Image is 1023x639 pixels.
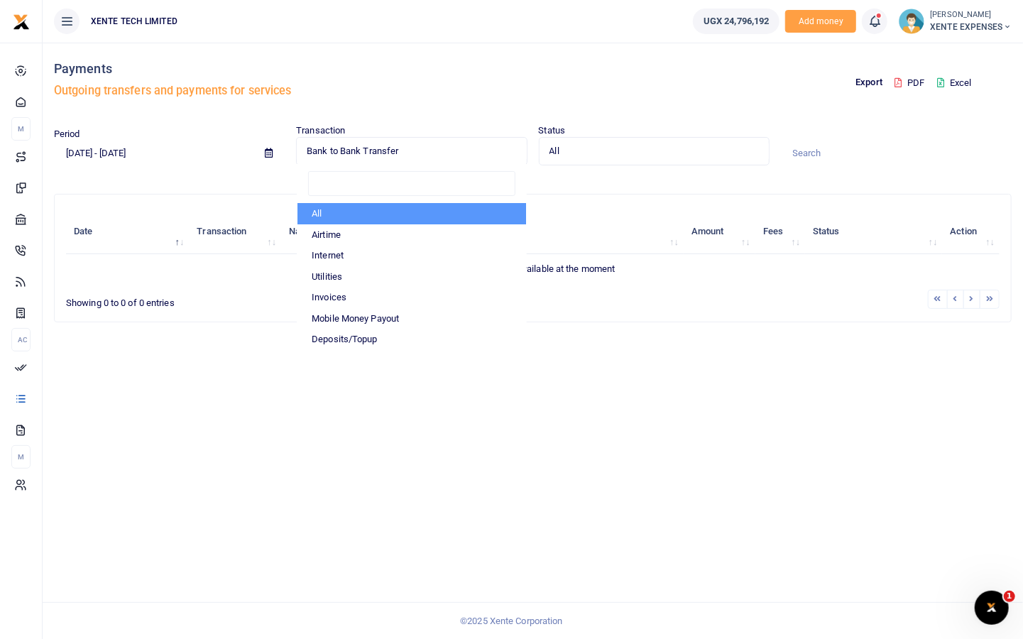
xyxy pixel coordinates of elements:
[297,329,525,350] li: Deposits/Topup
[54,61,527,77] h4: Payments
[11,445,31,469] li: M
[930,9,1012,21] small: [PERSON_NAME]
[785,10,856,33] li: Toup your wallet
[54,127,80,141] label: Period
[297,266,525,288] li: Utilities
[297,224,525,246] li: Airtime
[755,210,805,254] th: Fees: activate to sort column ascending
[297,245,525,266] li: Internet
[925,71,983,95] button: Excel
[486,210,684,254] th: Memo: activate to sort column ascending
[785,10,856,33] span: Add money
[85,15,183,28] span: XENTE TECH LIMITED
[66,254,1000,284] td: No transactions available at the moment
[66,210,189,254] th: Date: activate to sort column descending
[942,210,1000,254] th: Action: activate to sort column ascending
[189,210,281,254] th: Transaction: activate to sort column ascending
[11,117,31,141] li: M
[13,13,30,31] img: logo-small
[296,124,345,138] label: Transaction
[11,328,31,351] li: Ac
[855,75,882,90] p: Export
[54,141,253,165] input: select period
[281,210,388,254] th: Name: activate to sort column ascending
[785,15,856,26] a: Add money
[704,14,769,28] span: UGX 24,796,192
[297,308,525,329] li: Mobile Money Payout
[805,210,942,254] th: Status: activate to sort column ascending
[1004,591,1015,602] span: 1
[693,9,779,34] a: UGX 24,796,192
[13,16,30,26] a: logo-small logo-large logo-large
[899,9,924,34] img: profile-user
[975,591,1009,625] iframe: Intercom live chat
[781,141,1012,165] input: Search
[899,9,1012,34] a: profile-user [PERSON_NAME] XENTE EXPENSES
[297,203,525,224] li: All
[539,124,566,138] label: Status
[307,144,506,158] span: Bank to Bank Transfer
[930,21,1012,33] span: XENTE EXPENSES
[894,71,925,95] button: PDF
[684,210,755,254] th: Amount: activate to sort column ascending
[687,9,785,34] li: Wallet ballance
[549,144,749,158] span: All
[54,84,527,98] h5: Outgoing transfers and payments for services
[297,287,525,308] li: Invoices
[66,288,449,310] div: Showing 0 to 0 of 0 entries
